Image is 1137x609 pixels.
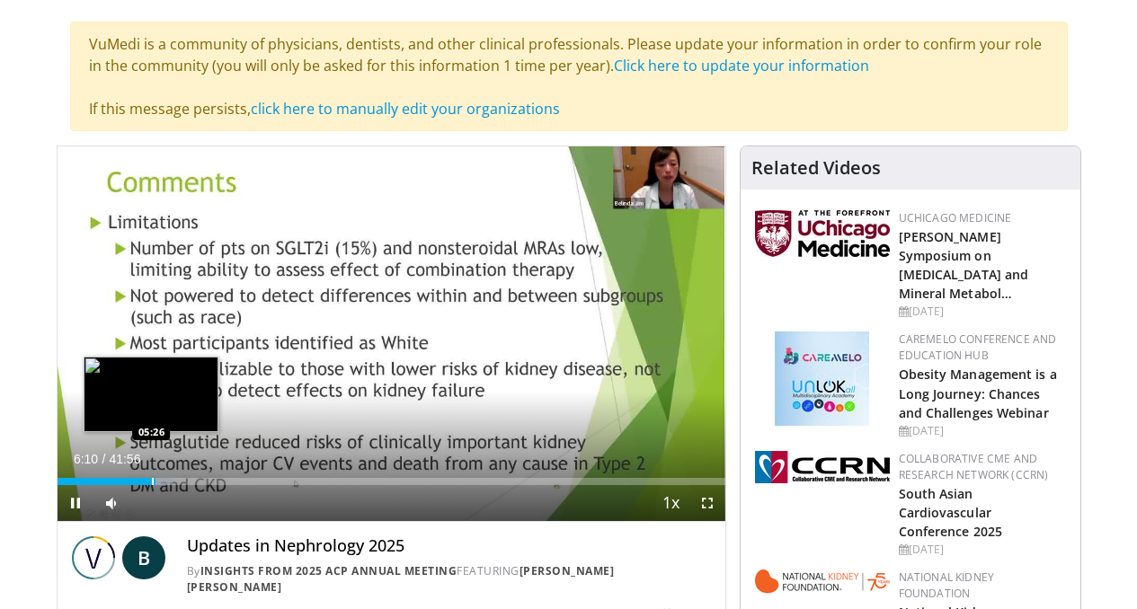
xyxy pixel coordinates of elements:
a: click here to manually edit your organizations [251,99,560,119]
a: Collaborative CME and Research Network (CCRN) [899,451,1049,482]
video-js: Video Player [58,146,725,522]
img: image.jpeg [84,357,218,432]
a: National Kidney Foundation [899,569,995,601]
a: Obesity Management is a Long Journey: Chances and Challenges Webinar [899,366,1057,420]
img: 45df64a9-a6de-482c-8a90-ada250f7980c.png.150x105_q85_autocrop_double_scale_upscale_version-0.2.jpg [775,331,869,426]
div: By FEATURING [187,563,711,596]
span: 6:10 [74,452,98,466]
img: Insights from 2025 ACP Annual Meeting [72,536,115,579]
span: 41:56 [109,452,140,466]
button: Mute [93,485,129,521]
a: [PERSON_NAME] Symposium on [MEDICAL_DATA] and Mineral Metabol… [899,228,1029,302]
img: a04ee3ba-8487-4636-b0fb-5e8d268f3737.png.150x105_q85_autocrop_double_scale_upscale_version-0.2.png [755,451,890,483]
button: Playback Rate [653,485,689,521]
button: Pause [58,485,93,521]
a: [PERSON_NAME] [PERSON_NAME] [187,563,615,595]
div: [DATE] [899,423,1066,439]
a: South Asian Cardiovascular Conference 2025 [899,485,1003,540]
div: VuMedi is a community of physicians, dentists, and other clinical professionals. Please update yo... [70,22,1068,131]
div: [DATE] [899,542,1066,558]
div: [DATE] [899,304,1066,320]
a: B [122,536,165,579]
h4: Updates in Nephrology 2025 [187,536,711,556]
h4: Related Videos [751,157,881,179]
a: CaReMeLO Conference and Education Hub [899,331,1057,363]
div: Progress Bar [58,478,725,485]
img: 5f87bdfb-7fdf-48f0-85f3-b6bcda6427bf.jpg.150x105_q85_autocrop_double_scale_upscale_version-0.2.jpg [755,210,890,257]
a: UChicago Medicine [899,210,1012,225]
span: / [102,452,106,466]
a: Insights from 2025 ACP Annual Meeting [200,563,457,578]
a: Click here to update your information [614,56,869,75]
button: Fullscreen [689,485,725,521]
